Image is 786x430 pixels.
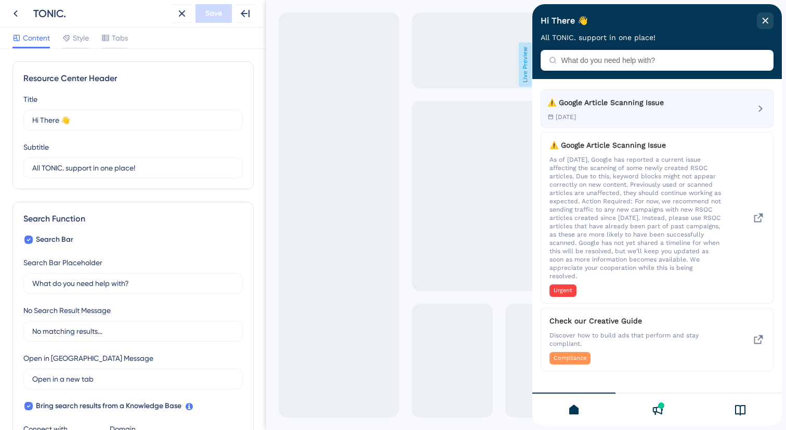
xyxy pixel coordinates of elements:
[24,3,88,15] span: Resource Center
[23,213,243,225] div: Search Function
[73,32,89,44] span: Style
[17,310,173,323] span: Check our Creative Guide
[36,233,73,246] span: Search Bar
[17,327,189,344] span: Discover how to build ads that perform and stay compliant.
[195,4,232,23] button: Save
[33,6,168,21] div: TONIC.
[17,135,173,147] span: ⚠️ Google Article Scanning Issue
[29,52,233,60] input: What do you need help with?
[253,43,266,87] span: Live Preview
[32,325,234,337] input: No matching results...
[15,92,132,105] div: ⚠️ Google Article Scanning Issue
[21,282,40,291] span: Urgent
[8,85,241,124] div: ⚠️ Google Article Scanning Issue
[32,114,234,126] input: Title
[95,5,98,14] div: 3
[23,304,111,317] div: No Search Result Message
[21,350,54,358] span: Compliance
[36,400,181,412] span: Bring search results from a Knowledge Base
[17,310,189,360] div: Check our Creative Guide
[23,109,44,117] span: [DATE]
[23,93,37,106] div: Title
[17,135,189,293] div: Google Article Scanning Issue
[205,7,222,20] span: Save
[112,32,128,44] span: Tabs
[32,162,234,174] input: Description
[8,29,123,37] span: All TONIC. support in one place!
[32,373,234,385] input: Open in a new tab
[23,141,49,153] div: Subtitle
[17,151,189,276] span: As of [DATE], Google has reported a current issue affecting the scanning of some newly created RS...
[32,278,234,289] input: What do you need help with?
[23,72,243,85] div: Resource Center Header
[23,32,50,44] span: Content
[23,352,153,364] div: Open in [GEOGRAPHIC_DATA] Message
[8,9,56,24] span: Hi There 👋
[23,256,102,269] div: Search Bar Placeholder
[225,8,241,25] div: close resource center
